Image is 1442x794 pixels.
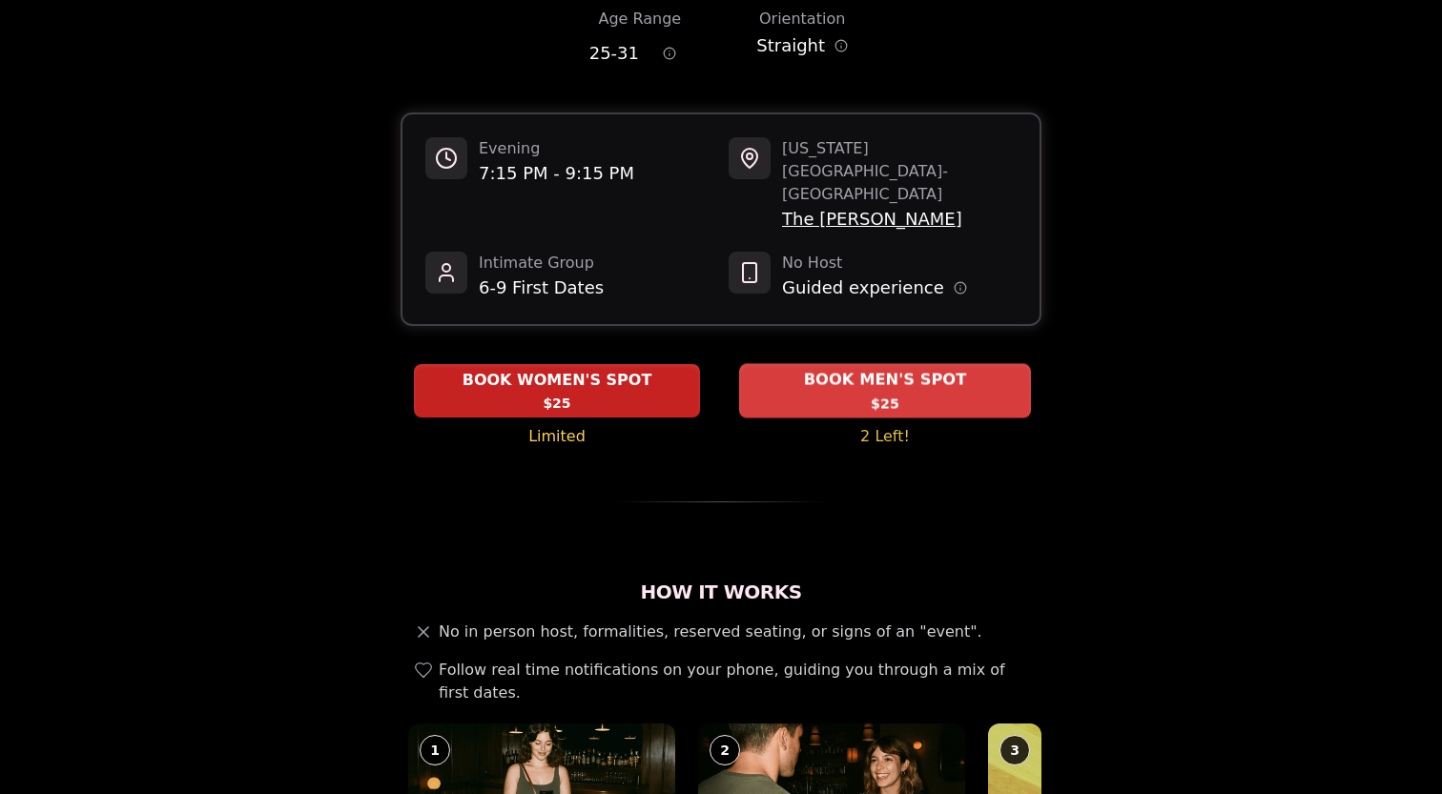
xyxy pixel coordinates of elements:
h2: How It Works [401,579,1041,605]
span: Straight [756,32,825,59]
button: Orientation information [834,39,848,52]
span: Intimate Group [479,252,604,275]
span: No in person host, formalities, reserved seating, or signs of an "event". [439,621,982,643]
span: 7:15 PM - 9:15 PM [479,160,634,187]
button: Age range information [649,32,690,74]
button: Host information [954,281,967,295]
span: $25 [543,394,570,413]
span: Limited [528,425,586,448]
span: Follow real time notifications on your phone, guiding you through a mix of first dates. [439,659,1034,704]
button: BOOK WOMEN'S SPOT - Limited [414,364,700,417]
span: 6-9 First Dates [479,275,604,301]
span: $25 [871,394,899,413]
span: BOOK MEN'S SPOT [800,369,971,392]
span: No Host [782,252,967,275]
span: Guided experience [782,275,944,301]
button: BOOK MEN'S SPOT - 2 Left! [739,363,1031,417]
div: 1 [420,735,450,765]
span: [US_STATE][GEOGRAPHIC_DATA] - [GEOGRAPHIC_DATA] [782,137,1017,206]
span: BOOK WOMEN'S SPOT [459,369,656,392]
div: Age Range [589,8,690,31]
span: Evening [479,137,634,160]
div: 2 [710,735,740,765]
span: 2 Left! [860,425,910,448]
div: 3 [999,735,1030,765]
span: 25 - 31 [589,40,639,67]
span: The [PERSON_NAME] [782,206,1017,233]
div: Orientation [752,8,853,31]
